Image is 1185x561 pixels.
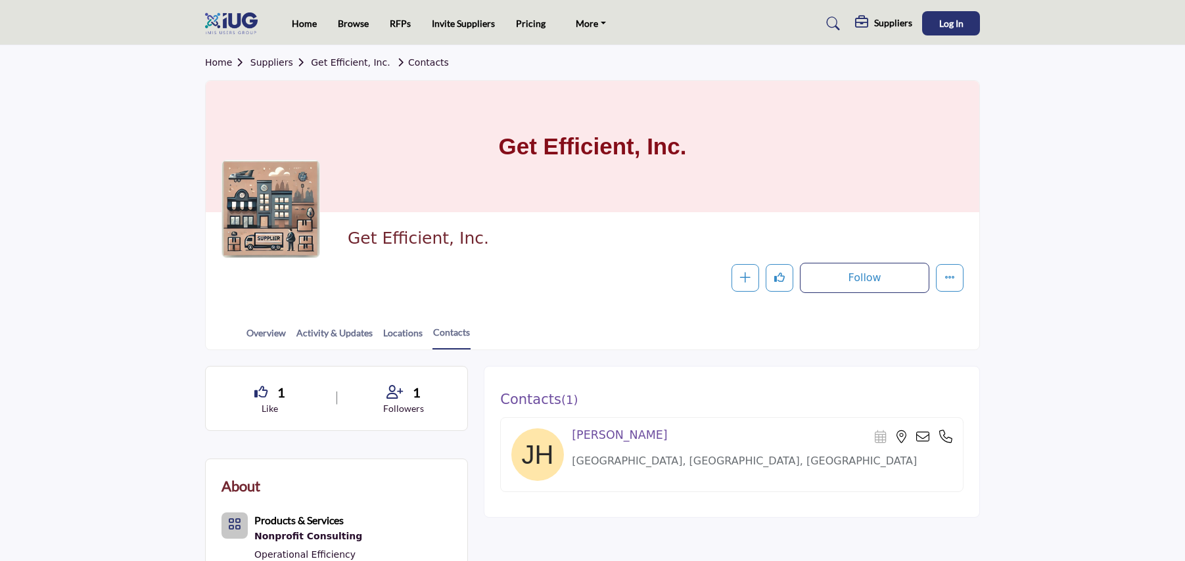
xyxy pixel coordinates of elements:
[572,453,952,469] p: [GEOGRAPHIC_DATA], [GEOGRAPHIC_DATA], [GEOGRAPHIC_DATA]
[814,13,848,34] a: Search
[516,18,546,29] a: Pricing
[348,228,644,250] span: Get Efficient, Inc.
[939,18,964,29] span: Log In
[205,12,264,34] img: site Logo
[292,18,317,29] a: Home
[922,11,980,35] button: Log In
[766,264,793,292] button: Like
[572,428,667,442] h4: [PERSON_NAME]
[254,514,344,526] b: Products & Services
[855,16,912,32] div: Suppliers
[511,428,564,481] img: image
[277,382,285,402] span: 1
[311,57,390,68] a: Get Efficient, Inc.
[254,528,362,545] div: Expert guidance in strategic planning, organizational development, and governance to achieve your...
[246,326,287,349] a: Overview
[432,18,495,29] a: Invite Suppliers
[254,516,344,526] a: Products & Services
[561,393,578,407] span: ( )
[390,18,411,29] a: RFPs
[800,263,929,293] button: Follow
[393,57,449,68] a: Contacts
[499,81,687,212] h1: Get Efficient, Inc.
[567,14,615,33] a: More
[338,18,369,29] a: Browse
[874,17,912,29] h5: Suppliers
[254,549,356,560] a: Operational Efficiency
[221,402,318,415] p: Like
[254,528,362,545] a: Nonprofit Consulting
[566,393,573,407] span: 1
[296,326,373,349] a: Activity & Updates
[221,512,248,539] button: Category Icon
[413,382,421,402] span: 1
[250,57,311,68] a: Suppliers
[936,264,964,292] button: More details
[500,392,578,408] h3: Contacts
[221,475,260,497] h2: About
[432,325,471,349] a: Contacts
[356,402,452,415] p: Followers
[205,57,250,68] a: Home
[383,326,423,349] a: Locations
